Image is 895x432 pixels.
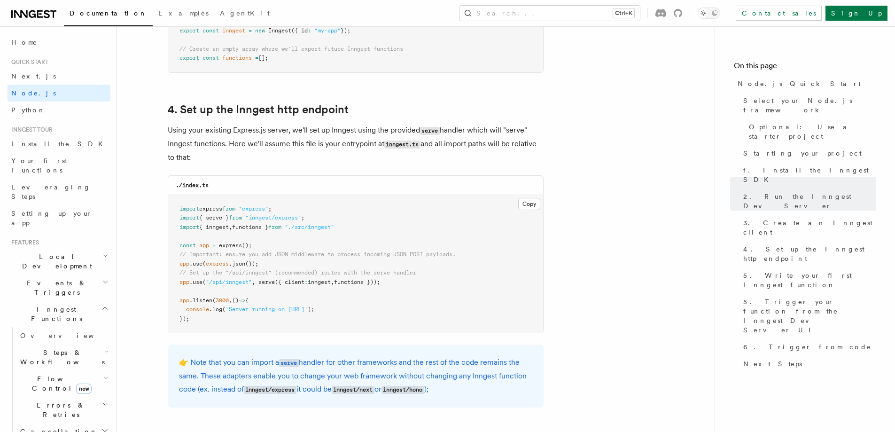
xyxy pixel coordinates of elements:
[698,8,720,19] button: Toggle dark mode
[734,60,876,75] h4: On this page
[222,306,226,313] span: (
[179,242,196,249] span: const
[252,279,255,285] span: ,
[229,260,245,267] span: .json
[739,145,876,162] a: Starting your project
[179,205,199,212] span: import
[11,183,91,200] span: Leveraging Steps
[16,397,110,423] button: Errors & Retries
[268,27,291,34] span: Inngest
[179,297,189,304] span: app
[8,135,110,152] a: Install the SDK
[239,297,245,304] span: =>
[739,162,876,188] a: 1. Install the Inngest SDK
[8,68,110,85] a: Next.js
[734,75,876,92] a: Node.js Quick Start
[341,27,350,34] span: });
[8,102,110,118] a: Python
[304,279,308,285] span: :
[459,6,640,21] button: Search...Ctrl+K
[179,224,199,230] span: import
[738,79,861,88] span: Node.js Quick Start
[8,239,39,246] span: Features
[179,55,199,61] span: export
[381,386,424,394] code: inngest/hono
[736,6,822,21] a: Contact sales
[16,327,110,344] a: Overview
[279,359,299,367] code: serve
[743,165,876,184] span: 1. Install the Inngest SDK
[743,244,876,263] span: 4. Set up the Inngest http endpoint
[8,85,110,102] a: Node.js
[70,9,147,17] span: Documentation
[258,55,268,61] span: [];
[749,122,876,141] span: Optional: Use a starter project
[279,358,299,367] a: serve
[739,214,876,241] a: 3. Create an Inngest client
[11,157,67,174] span: Your first Functions
[202,260,206,267] span: (
[176,182,209,189] code: ./index.ts
[314,27,341,34] span: "my-app"
[745,118,876,145] a: Optional: Use a starter project
[214,3,275,25] a: AgentKit
[420,127,440,135] code: serve
[332,386,374,394] code: inngest/next
[739,241,876,267] a: 4. Set up the Inngest http endpoint
[202,55,219,61] span: const
[8,278,102,297] span: Events & Triggers
[179,214,199,221] span: import
[199,214,229,221] span: { serve }
[743,359,802,369] span: Next Steps
[179,260,189,267] span: app
[8,179,110,205] a: Leveraging Steps
[220,9,270,17] span: AgentKit
[239,205,268,212] span: "express"
[8,301,110,327] button: Inngest Functions
[202,27,219,34] span: const
[518,198,540,210] button: Copy
[331,279,334,285] span: ,
[11,140,109,148] span: Install the SDK
[384,141,420,149] code: inngest.ts
[229,224,232,230] span: ,
[168,124,544,164] p: Using your existing Express.js server, we'll set up Inngest using the provided handler which will...
[743,149,862,158] span: Starting your project
[206,279,252,285] span: "/api/inngest"
[308,27,311,34] span: :
[168,103,349,116] a: 4. Set up the Inngest http endpoint
[249,27,252,34] span: =
[11,38,38,47] span: Home
[20,332,117,339] span: Overview
[11,210,92,227] span: Setting up your app
[258,279,275,285] span: serve
[179,27,199,34] span: export
[229,297,232,304] span: ,
[8,252,102,271] span: Local Development
[16,370,110,397] button: Flow Controlnew
[242,242,252,249] span: ();
[199,224,229,230] span: { inngest
[8,205,110,231] a: Setting up your app
[11,89,56,97] span: Node.js
[232,297,239,304] span: ()
[285,224,334,230] span: "./src/inngest"
[229,214,242,221] span: from
[16,344,110,370] button: Steps & Workflows
[222,55,252,61] span: functions
[16,401,102,419] span: Errors & Retries
[8,305,101,323] span: Inngest Functions
[64,3,153,26] a: Documentation
[301,214,304,221] span: ;
[222,205,235,212] span: from
[11,106,46,114] span: Python
[189,297,212,304] span: .listen
[8,58,48,66] span: Quick start
[268,224,281,230] span: from
[8,34,110,51] a: Home
[232,224,268,230] span: functions }
[158,9,209,17] span: Examples
[179,269,416,276] span: // Set up the "/api/inngest" (recommended) routes with the serve handler
[16,374,103,393] span: Flow Control
[255,27,265,34] span: new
